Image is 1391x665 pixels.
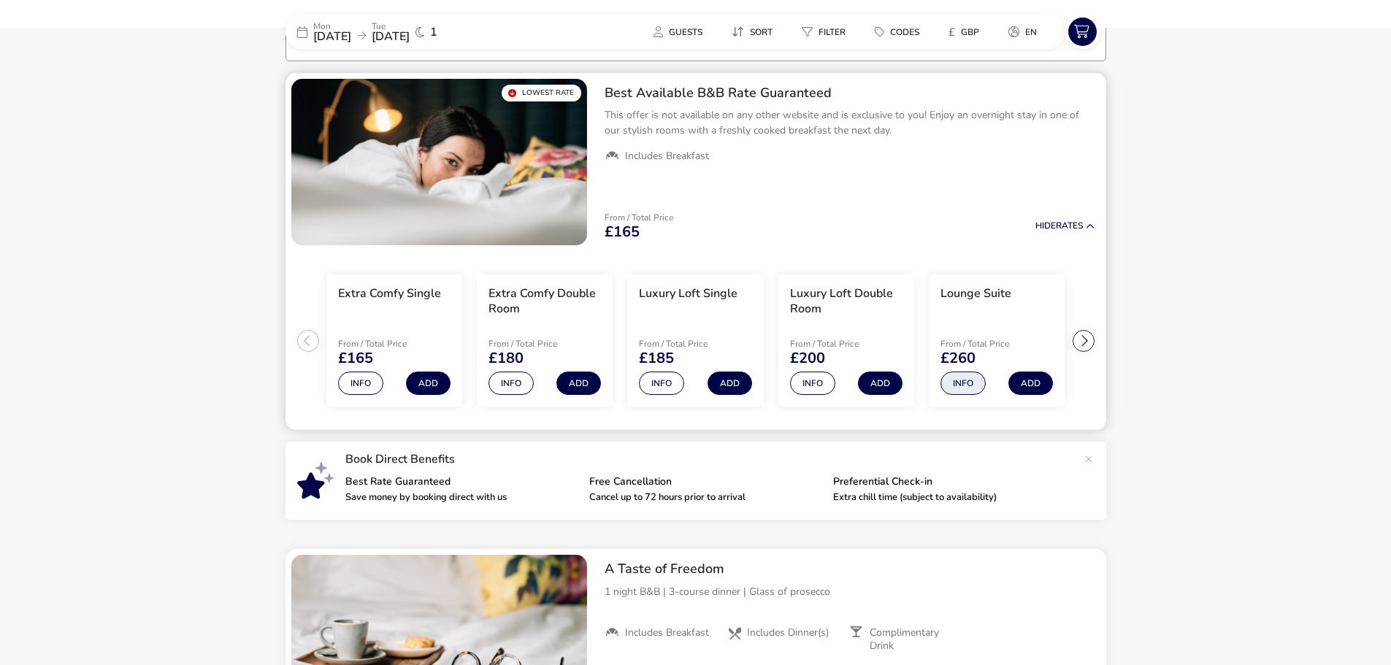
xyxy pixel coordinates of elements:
p: Preferential Check-in [833,477,1065,487]
p: From / Total Price [488,339,592,348]
span: GBP [961,26,979,38]
swiper-slide: 6 / 7 [1072,269,1222,413]
p: Free Cancellation [589,477,821,487]
button: Add [708,372,752,395]
p: From / Total Price [940,339,1044,348]
span: £260 [940,351,976,366]
button: Info [338,372,383,395]
h3: Extra Comfy Single [338,286,441,301]
i: £ [949,25,955,39]
span: Filter [819,26,846,38]
p: This offer is not available on any other website and is exclusive to you! Enjoy an overnight stay... [605,107,1095,138]
button: Info [940,372,986,395]
button: Guests [642,21,714,42]
naf-pibe-menu-bar-item: Sort [720,21,790,42]
p: Book Direct Benefits [345,453,1077,465]
span: en [1025,26,1037,38]
p: From / Total Price [605,213,673,222]
button: en [997,21,1049,42]
span: Complimentary Drink [870,626,960,653]
span: £165 [605,225,640,239]
button: Codes [863,21,931,42]
button: Add [858,372,903,395]
h2: A Taste of Freedom [605,561,1095,577]
button: Sort [720,21,784,42]
button: Info [790,372,835,395]
button: Info [639,372,684,395]
div: Best Available B&B Rate GuaranteedThis offer is not available on any other website and is exclusi... [593,73,1106,175]
button: Info [488,372,534,395]
span: Sort [750,26,773,38]
span: Hide [1035,220,1056,231]
p: Extra chill time (subject to availability) [833,493,1065,502]
button: Add [406,372,451,395]
h3: Luxury Loft Double Room [790,286,903,317]
span: £180 [488,351,524,366]
span: £200 [790,351,825,366]
naf-pibe-menu-bar-item: Filter [790,21,863,42]
h3: Luxury Loft Single [639,286,737,301]
p: Save money by booking direct with us [345,493,578,502]
span: Includes Breakfast [625,626,709,639]
swiper-slide: 1 / 7 [319,269,470,413]
div: A Taste of Freedom1 night B&B | 3-course dinner | Glass of proseccoIncludes BreakfastIncludes Din... [593,549,1106,664]
span: 1 [430,26,437,38]
span: £165 [338,351,373,366]
button: Add [1008,372,1053,395]
p: 1 night B&B | 3-course dinner | Glass of prosecco [605,584,1095,599]
p: Cancel up to 72 hours prior to arrival [589,493,821,502]
button: Filter [790,21,857,42]
swiper-slide: 1 / 1 [291,79,587,245]
h3: Lounge Suite [940,286,1011,301]
span: Includes Breakfast [625,150,709,163]
p: Best Rate Guaranteed [345,477,578,487]
h2: Best Available B&B Rate Guaranteed [605,85,1095,101]
div: Lowest Rate [502,85,581,101]
swiper-slide: 3 / 7 [620,269,770,413]
p: Mon [313,22,351,31]
button: £GBP [937,21,991,42]
p: From / Total Price [338,339,442,348]
swiper-slide: 2 / 7 [470,269,620,413]
naf-pibe-menu-bar-item: £GBP [937,21,997,42]
div: Mon[DATE]Tue[DATE]1 [286,15,505,49]
span: Codes [890,26,919,38]
span: £185 [639,351,674,366]
p: Tue [372,22,410,31]
swiper-slide: 4 / 7 [771,269,921,413]
span: [DATE] [372,28,410,45]
span: [DATE] [313,28,351,45]
h3: Extra Comfy Double Room [488,286,601,317]
naf-pibe-menu-bar-item: en [997,21,1054,42]
swiper-slide: 5 / 7 [921,269,1072,413]
span: Guests [669,26,702,38]
p: From / Total Price [790,339,894,348]
button: HideRates [1035,221,1095,231]
naf-pibe-menu-bar-item: Codes [863,21,937,42]
span: Includes Dinner(s) [747,626,829,639]
naf-pibe-menu-bar-item: Guests [642,21,720,42]
button: Add [556,372,601,395]
p: From / Total Price [639,339,743,348]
